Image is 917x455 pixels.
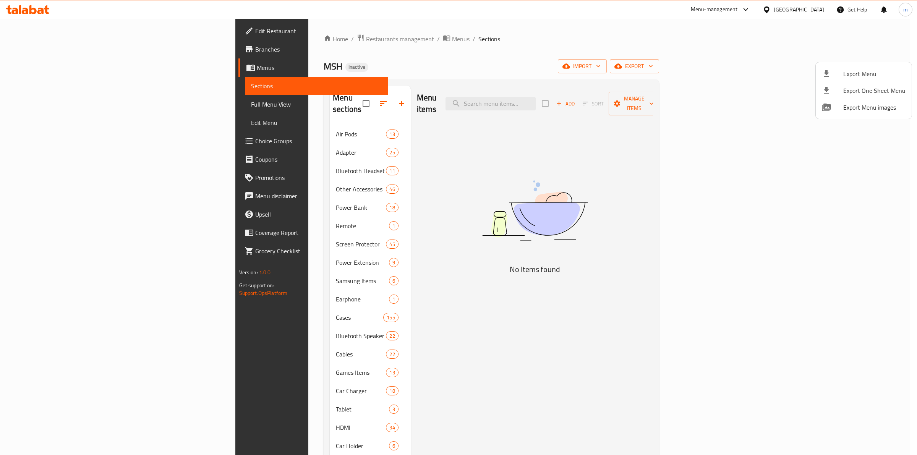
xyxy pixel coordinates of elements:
[816,82,912,99] li: Export one sheet menu items
[816,65,912,82] li: Export menu items
[816,99,912,116] li: Export Menu images
[843,69,906,78] span: Export Menu
[843,103,906,112] span: Export Menu images
[843,86,906,95] span: Export One Sheet Menu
